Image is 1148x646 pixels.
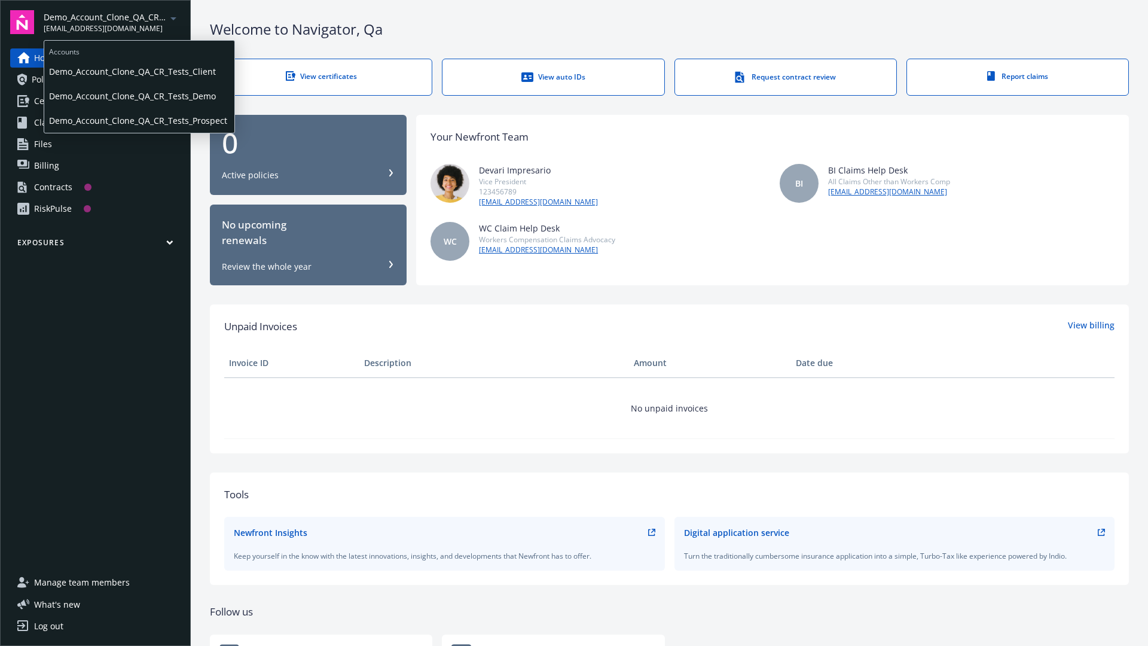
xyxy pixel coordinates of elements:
[34,573,130,592] span: Manage team members
[359,349,629,377] th: Description
[210,205,407,285] button: No upcomingrenewalsReview the whole year
[224,377,1115,438] td: No unpaid invoices
[34,156,59,175] span: Billing
[10,237,181,252] button: Exposures
[34,178,72,197] div: Contracts
[430,129,529,145] div: Your Newfront Team
[674,59,897,96] a: Request contract review
[479,187,598,197] div: 123456789
[466,71,640,83] div: View auto IDs
[34,92,79,111] span: Certificates
[10,156,181,175] a: Billing
[34,598,80,611] span: What ' s new
[444,235,457,248] span: WC
[10,178,181,197] a: Contracts
[430,164,469,203] img: photo
[906,59,1129,96] a: Report claims
[828,164,950,176] div: BI Claims Help Desk
[224,349,359,377] th: Invoice ID
[795,177,803,190] span: BI
[224,319,297,334] span: Unpaid Invoices
[210,19,1129,39] div: Welcome to Navigator , Qa
[44,23,166,34] span: [EMAIL_ADDRESS][DOMAIN_NAME]
[931,71,1104,81] div: Report claims
[10,48,181,68] a: Home
[1068,319,1115,334] a: View billing
[828,187,950,197] a: [EMAIL_ADDRESS][DOMAIN_NAME]
[479,197,598,208] a: [EMAIL_ADDRESS][DOMAIN_NAME]
[10,113,181,132] a: Claims
[222,129,395,157] div: 0
[10,135,181,154] a: Files
[44,10,181,34] button: Demo_Account_Clone_QA_CR_Tests_Prospect[EMAIL_ADDRESS][DOMAIN_NAME]arrowDropDown
[10,598,99,611] button: What's new
[166,11,181,25] a: arrowDropDown
[222,169,279,181] div: Active policies
[479,234,615,245] div: Workers Compensation Claims Advocacy
[222,261,312,273] div: Review the whole year
[479,176,598,187] div: Vice President
[629,349,791,377] th: Amount
[10,92,181,111] a: Certificates
[224,487,1115,502] div: Tools
[34,48,57,68] span: Home
[234,551,655,561] div: Keep yourself in the know with the latest innovations, insights, and developments that Newfront h...
[479,222,615,234] div: WC Claim Help Desk
[684,526,789,539] div: Digital application service
[32,70,62,89] span: Policies
[234,71,408,81] div: View certificates
[10,573,181,592] a: Manage team members
[34,617,63,636] div: Log out
[49,59,230,84] span: Demo_Account_Clone_QA_CR_Tests_Client
[34,199,72,218] div: RiskPulse
[10,199,181,218] a: RiskPulse
[34,135,52,154] span: Files
[210,115,407,196] button: 0Active policies
[49,108,230,133] span: Demo_Account_Clone_QA_CR_Tests_Prospect
[442,59,664,96] a: View auto IDs
[234,526,307,539] div: Newfront Insights
[479,164,598,176] div: Devari Impresario
[10,70,181,89] a: Policies
[34,113,61,132] span: Claims
[10,10,34,34] img: navigator-logo.svg
[791,349,926,377] th: Date due
[44,41,234,59] span: Accounts
[684,551,1106,561] div: Turn the traditionally cumbersome insurance application into a simple, Turbo-Tax like experience ...
[49,84,230,108] span: Demo_Account_Clone_QA_CR_Tests_Demo
[210,59,432,96] a: View certificates
[210,604,1129,620] div: Follow us
[828,176,950,187] div: All Claims Other than Workers Comp
[44,11,166,23] span: Demo_Account_Clone_QA_CR_Tests_Prospect
[222,217,395,249] div: No upcoming renewals
[479,245,615,255] a: [EMAIL_ADDRESS][DOMAIN_NAME]
[699,71,872,83] div: Request contract review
